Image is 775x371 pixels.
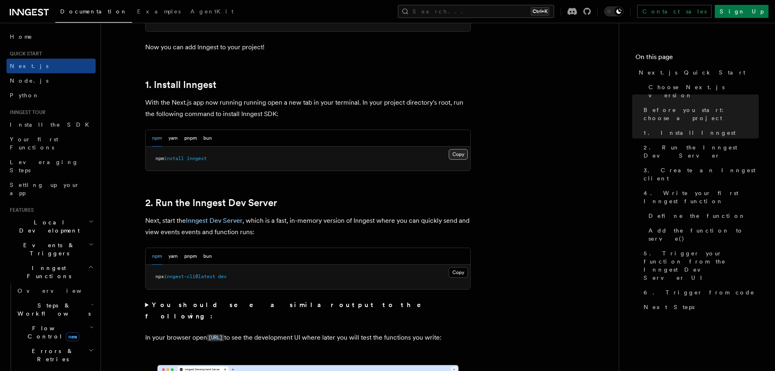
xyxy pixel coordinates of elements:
[640,103,759,125] a: Before you start: choose a project
[639,68,745,77] span: Next.js Quick Start
[14,298,96,321] button: Steps & Workflows
[449,267,468,278] button: Copy
[132,2,186,22] a: Examples
[186,217,242,224] a: Inngest Dev Server
[640,140,759,163] a: 2. Run the Inngest Dev Server
[640,246,759,285] a: 5. Trigger your function from the Inngest Dev Server UI
[184,248,197,265] button: pnpm
[7,261,96,283] button: Inngest Functions
[145,79,216,90] a: 1. Install Inngest
[190,8,234,15] span: AgentKit
[7,109,46,116] span: Inngest tour
[644,189,759,205] span: 4. Write your first Inngest function
[715,5,768,18] a: Sign Up
[637,5,712,18] a: Contact sales
[7,218,89,235] span: Local Development
[10,33,33,41] span: Home
[14,344,96,367] button: Errors & Retries
[145,42,471,53] p: Now you can add Inngest to your project!
[644,303,694,311] span: Next Steps
[17,288,101,294] span: Overview
[10,77,48,84] span: Node.js
[207,334,224,341] code: [URL]
[7,73,96,88] a: Node.js
[155,274,164,279] span: npx
[644,249,759,282] span: 5. Trigger your function from the Inngest Dev Server UI
[644,143,759,160] span: 2. Run the Inngest Dev Server
[168,248,178,265] button: yarn
[155,156,164,161] span: npm
[137,8,181,15] span: Examples
[14,347,88,363] span: Errors & Retries
[14,321,96,344] button: Flow Controlnew
[531,7,549,15] kbd: Ctrl+K
[449,149,468,160] button: Copy
[640,300,759,314] a: Next Steps
[145,97,471,120] p: With the Next.js app now running running open a new tab in your terminal. In your project directo...
[7,117,96,132] a: Install the SDK
[203,130,212,147] button: bun
[635,52,759,65] h4: On this page
[145,301,433,320] strong: You should see a similar output to the following:
[7,132,96,155] a: Your first Functions
[7,241,89,257] span: Events & Triggers
[644,129,736,137] span: 1. Install Inngest
[7,207,34,213] span: Features
[60,8,127,15] span: Documentation
[648,212,746,220] span: Define the function
[7,178,96,200] a: Setting up your app
[187,156,207,161] span: inngest
[145,197,277,209] a: 2. Run the Inngest Dev Server
[10,92,39,99] span: Python
[635,65,759,80] a: Next.js Quick Start
[10,136,58,151] span: Your first Functions
[14,283,96,298] a: Overview
[152,130,162,147] button: npm
[640,163,759,186] a: 3. Create an Inngest client
[7,215,96,238] button: Local Development
[152,248,162,265] button: npm
[640,125,759,140] a: 1. Install Inngest
[184,130,197,147] button: pnpm
[10,121,94,128] span: Install the SDK
[145,215,471,238] p: Next, start the , which is a fast, in-memory version of Inngest where you can quickly send and vi...
[640,285,759,300] a: 6. Trigger from code
[55,2,132,23] a: Documentation
[7,238,96,261] button: Events & Triggers
[645,80,759,103] a: Choose Next.js version
[145,299,471,322] summary: You should see a similar output to the following:
[218,274,227,279] span: dev
[648,226,759,243] span: Add the function to serve()
[14,324,90,340] span: Flow Control
[7,29,96,44] a: Home
[648,83,759,99] span: Choose Next.js version
[604,7,624,16] button: Toggle dark mode
[10,159,79,173] span: Leveraging Steps
[10,182,80,196] span: Setting up your app
[7,88,96,103] a: Python
[7,50,42,57] span: Quick start
[645,223,759,246] a: Add the function to serve()
[7,155,96,178] a: Leveraging Steps
[203,248,212,265] button: bun
[7,59,96,73] a: Next.js
[186,2,238,22] a: AgentKit
[398,5,554,18] button: Search...Ctrl+K
[10,63,48,69] span: Next.js
[644,288,755,296] span: 6. Trigger from code
[644,166,759,182] span: 3. Create an Inngest client
[164,156,184,161] span: install
[14,301,91,318] span: Steps & Workflows
[7,264,88,280] span: Inngest Functions
[66,332,79,341] span: new
[645,209,759,223] a: Define the function
[145,332,471,344] p: In your browser open to see the development UI where later you will test the functions you write:
[644,106,759,122] span: Before you start: choose a project
[164,274,215,279] span: inngest-cli@latest
[640,186,759,209] a: 4. Write your first Inngest function
[207,334,224,341] a: [URL]
[168,130,178,147] button: yarn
